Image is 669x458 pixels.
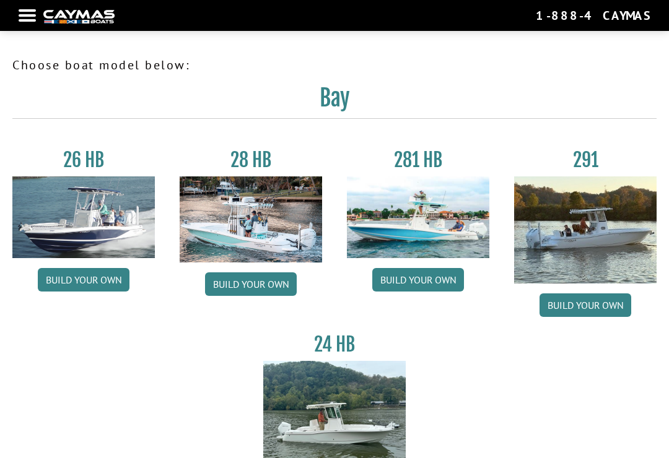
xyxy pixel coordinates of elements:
[514,149,657,171] h3: 291
[347,176,489,258] img: 28-hb-twin.jpg
[12,176,155,258] img: 26_new_photo_resized.jpg
[205,272,297,296] a: Build your own
[12,149,155,171] h3: 26 HB
[38,268,129,292] a: Build your own
[263,333,406,356] h3: 24 HB
[43,10,115,23] img: white-logo-c9c8dbefe5ff5ceceb0f0178aa75bf4bb51f6bca0971e226c86eb53dfe498488.png
[12,56,657,74] p: Choose boat model below:
[180,176,322,262] img: 28_hb_thumbnail_for_caymas_connect.jpg
[540,293,631,317] a: Build your own
[514,176,657,283] img: 291_Thumbnail.jpg
[12,84,657,119] h2: Bay
[536,7,650,24] div: 1-888-4CAYMAS
[347,149,489,171] h3: 281 HB
[180,149,322,171] h3: 28 HB
[372,268,464,292] a: Build your own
